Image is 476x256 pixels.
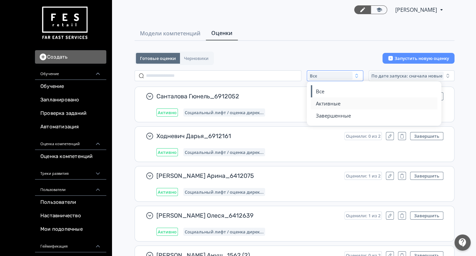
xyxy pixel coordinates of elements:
a: Обучение [35,80,106,93]
a: Мои подопечные [35,223,106,236]
button: Завершить [410,172,443,180]
div: Пользователи [35,180,106,196]
button: Запустить новую оценку [382,53,454,64]
span: Черновики [184,56,209,61]
button: Активные [316,97,433,109]
button: Готовые оценки [136,53,180,64]
span: Оценили: 0 из 2 [346,133,380,139]
span: Активные [316,100,340,107]
div: Оценка компетенций [35,134,106,150]
span: Модели компетенций [140,29,200,37]
a: Переключиться в режим ученика [371,5,387,14]
span: Социальный лифт / оценка директора магазина [185,150,264,155]
div: Геймификация [35,236,106,252]
span: Социальный лифт / оценка директора магазина [185,189,264,195]
button: Все [307,70,363,81]
span: Все [316,88,324,95]
span: Активно [158,150,177,155]
span: [PERSON_NAME] Олеся_6412639 [156,212,339,220]
span: Социальный лифт / оценка директора магазина [185,229,264,234]
span: Светлана Илюхина [395,6,438,14]
div: Обучение [35,64,106,80]
button: Завершенные [316,109,433,122]
span: Активно [158,110,177,115]
button: Черновики [180,53,213,64]
div: Треки развития [35,163,106,180]
span: Завершенные [316,112,351,119]
span: Оценили: 1 из 2 [346,213,380,218]
a: Запланировано [35,93,106,107]
span: Активно [158,229,177,234]
span: [PERSON_NAME] Арина_6412075 [156,172,339,180]
span: Оценили: 1 из 2 [346,173,380,179]
button: Завершить [410,212,443,220]
a: Проверка заданий [35,107,106,120]
a: Наставничество [35,209,106,223]
span: По дате запуска: сначала новые [371,73,442,78]
span: Оценки [211,29,232,37]
span: Готовые оценки [140,56,176,61]
span: Санталова Гюнель_6912052 [156,92,339,100]
span: Ходневич Дарья_6912161 [156,132,339,140]
button: Все [316,85,433,97]
button: Создать [35,50,106,64]
img: https://files.teachbase.ru/system/account/57463/logo/medium-936fc5084dd2c598f50a98b9cbe0469a.png [40,4,89,42]
a: Автоматизация [35,120,106,134]
span: Социальный лифт / оценка директора магазина [185,110,264,115]
button: По дате запуска: сначала новые [369,70,454,81]
a: Оценка компетенций [35,150,106,163]
a: Пользователи [35,196,106,209]
span: Активно [158,189,177,195]
button: Завершить [410,132,443,140]
span: Все [309,73,317,78]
